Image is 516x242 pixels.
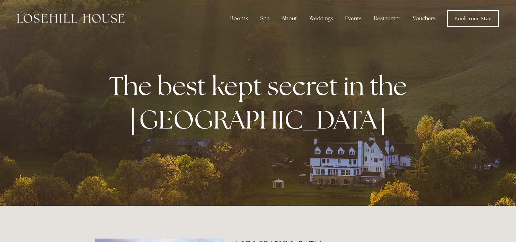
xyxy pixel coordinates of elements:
[368,12,406,25] div: Restaurant
[276,12,303,25] div: About
[304,12,338,25] div: Weddings
[447,10,499,27] a: Book Your Stay
[17,14,124,23] img: Losehill House
[407,12,441,25] a: Vouchers
[255,12,275,25] div: Spa
[109,69,412,136] strong: The best kept secret in the [GEOGRAPHIC_DATA]
[340,12,367,25] div: Events
[225,12,253,25] div: Rooms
